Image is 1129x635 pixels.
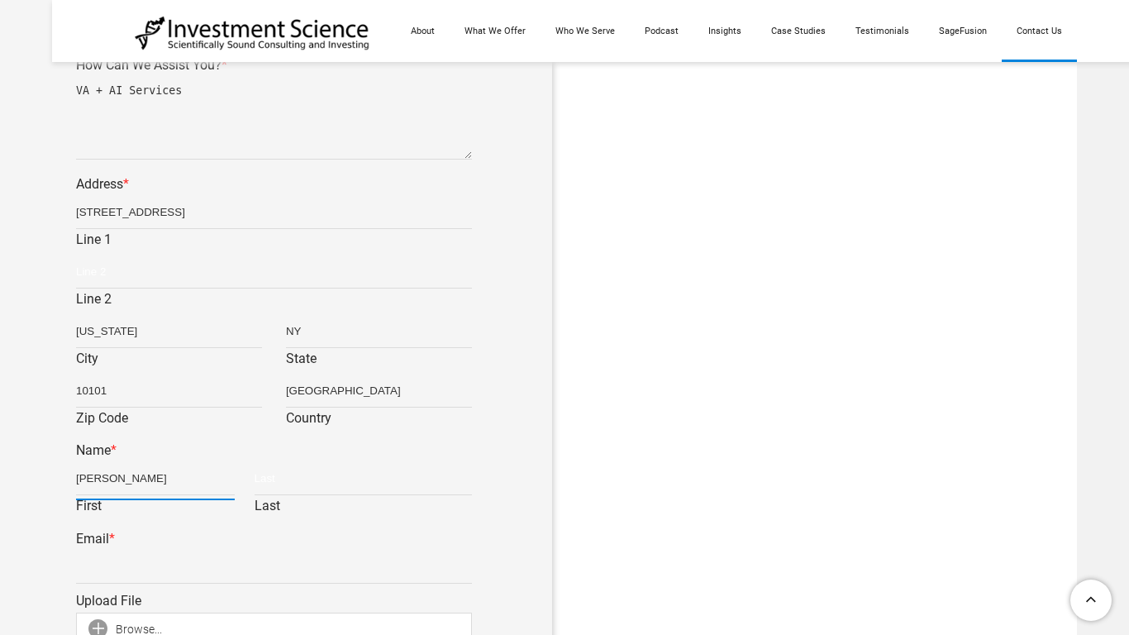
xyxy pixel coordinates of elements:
input: Last [255,462,472,495]
label: How Can We Assist You? [76,57,227,73]
label: Country [286,408,472,434]
input: Zip Code [76,375,262,408]
img: Investment Science | NYC Consulting Services [135,15,370,51]
label: State [286,348,472,375]
a: To Top [1064,573,1121,627]
label: Name [76,442,117,458]
label: City [76,348,262,375]
label: Line 2 [76,289,472,315]
label: Last [255,495,472,522]
input: First [76,462,235,495]
input: Country [286,375,472,408]
label: Email [76,531,115,547]
label: Address [76,176,129,192]
label: Line 1 [76,229,472,255]
input: Line 1 [76,196,472,229]
input: City [76,315,262,348]
label: First [76,495,235,522]
input: State [286,315,472,348]
label: Zip Code [76,408,262,434]
label: Upload File [76,593,141,609]
input: Line 2 [76,255,472,289]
